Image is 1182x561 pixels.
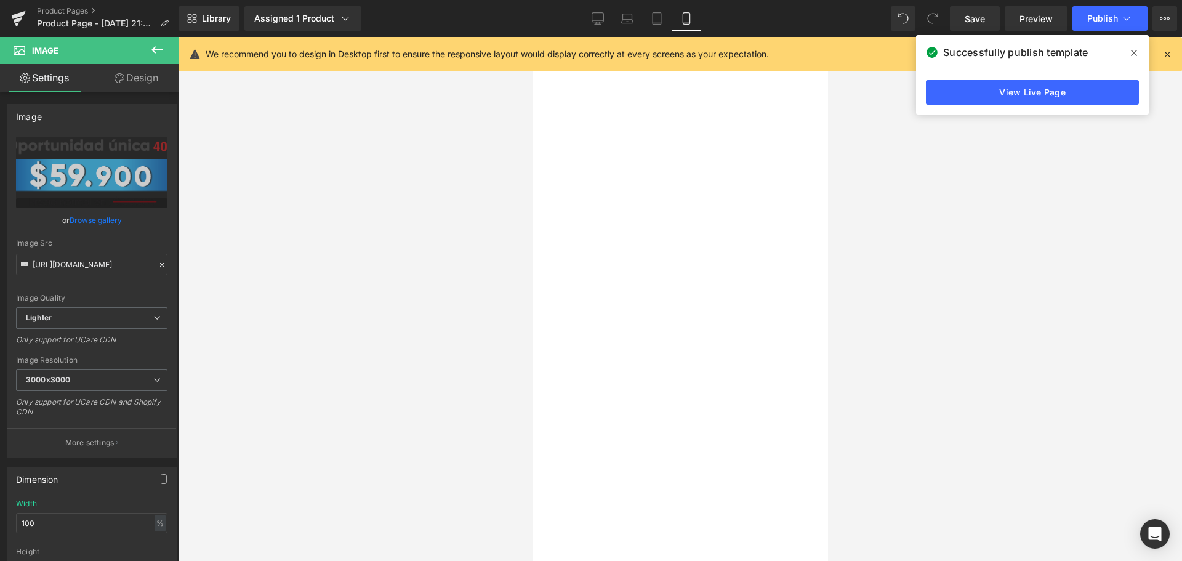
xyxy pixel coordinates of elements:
[16,547,167,556] div: Height
[16,294,167,302] div: Image Quality
[92,64,181,92] a: Design
[16,239,167,248] div: Image Src
[926,80,1139,105] a: View Live Page
[16,214,167,227] div: or
[16,467,58,485] div: Dimension
[1087,14,1118,23] span: Publish
[613,6,642,31] a: Laptop
[202,13,231,24] span: Library
[155,515,166,531] div: %
[7,428,176,457] button: More settings
[32,46,58,55] span: Image
[254,12,352,25] div: Assigned 1 Product
[672,6,701,31] a: Mobile
[16,356,167,365] div: Image Resolution
[65,437,115,448] p: More settings
[26,375,70,384] b: 3000x3000
[1152,6,1177,31] button: More
[206,47,769,61] p: We recommend you to design in Desktop first to ensure the responsive layout would display correct...
[16,105,42,122] div: Image
[943,45,1088,60] span: Successfully publish template
[1005,6,1067,31] a: Preview
[642,6,672,31] a: Tablet
[16,254,167,275] input: Link
[583,6,613,31] a: Desktop
[1072,6,1148,31] button: Publish
[16,397,167,425] div: Only support for UCare CDN and Shopify CDN
[179,6,239,31] a: New Library
[37,18,155,28] span: Product Page - [DATE] 21:52:54
[891,6,915,31] button: Undo
[965,12,985,25] span: Save
[16,335,167,353] div: Only support for UCare CDN
[920,6,945,31] button: Redo
[1140,519,1170,549] div: Open Intercom Messenger
[26,313,52,322] b: Lighter
[37,6,179,16] a: Product Pages
[1019,12,1053,25] span: Preview
[16,499,37,508] div: Width
[70,209,122,231] a: Browse gallery
[16,513,167,533] input: auto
